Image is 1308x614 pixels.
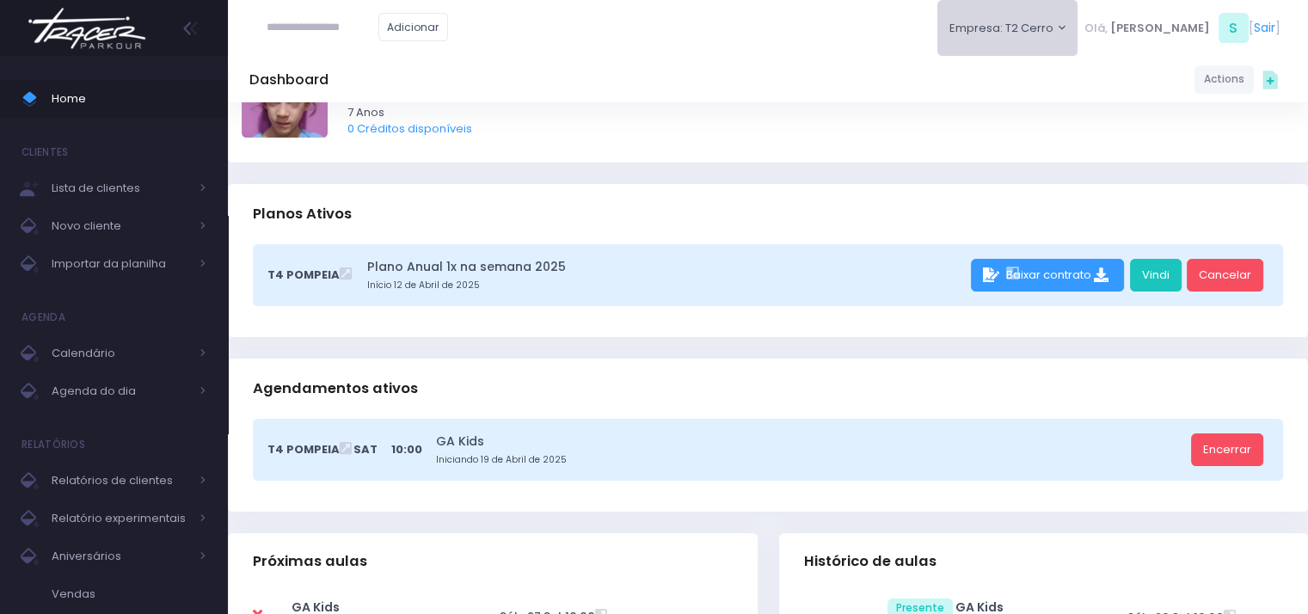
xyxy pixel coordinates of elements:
h4: Agenda [21,300,65,335]
div: [ ] [1078,9,1287,47]
span: T4 Pompeia [267,441,340,458]
h4: Clientes [21,135,68,169]
a: Plano Anual 1x na semana 2025 [367,258,965,276]
span: 10:00 [391,441,422,458]
span: Vendas [52,583,206,605]
span: Agenda do dia [52,380,189,402]
h3: Agendamentos ativos [253,364,418,413]
span: Sat [353,441,378,458]
span: Relatórios de clientes [52,470,189,492]
span: 7 Anos [347,104,1272,121]
a: Adicionar [378,13,449,41]
span: Importar da planilha [52,253,189,275]
span: Aniversários [52,545,189,568]
span: S [1219,13,1249,43]
span: Home [52,88,206,110]
span: Relatório experimentais [52,507,189,530]
h4: Relatórios [21,427,85,462]
span: Olá, [1084,20,1108,37]
span: T4 Pompeia [267,267,340,284]
span: Novo cliente [52,215,189,237]
small: Início 12 de Abril de 2025 [367,279,965,292]
span: Lista de clientes [52,177,189,200]
a: Cancelar [1187,259,1263,292]
span: [PERSON_NAME] [1110,20,1210,37]
a: GA Kids [436,433,1185,451]
h5: Dashboard [249,71,329,89]
div: Baixar contrato [971,259,1124,292]
small: Iniciando 19 de Abril de 2025 [436,453,1185,467]
span: Calendário [52,342,189,365]
span: Próximas aulas [253,553,367,570]
a: Encerrar [1191,433,1263,466]
h3: Planos Ativos [253,189,352,238]
a: Sair [1254,19,1275,37]
a: Vindi [1130,259,1182,292]
a: 0 Créditos disponíveis [347,120,472,137]
a: Actions [1194,65,1254,94]
span: Histórico de aulas [804,553,936,570]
